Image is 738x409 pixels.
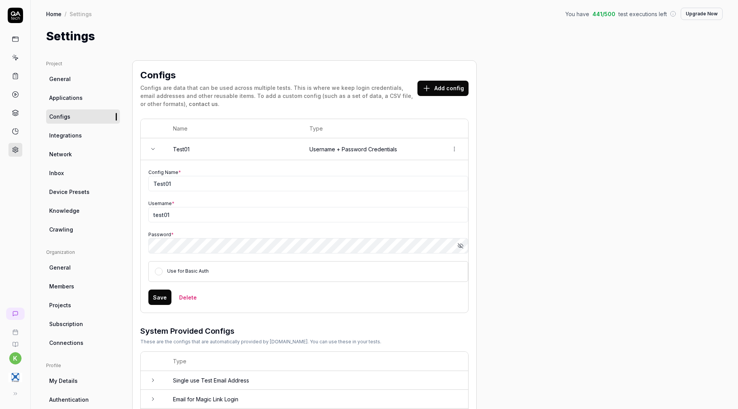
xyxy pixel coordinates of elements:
[148,169,181,175] label: Config Name
[165,371,468,390] td: Single use Test Email Address
[46,10,61,18] a: Home
[167,268,209,274] label: Use for Basic Auth
[46,28,95,45] h1: Settings
[46,298,120,312] a: Projects
[46,317,120,331] a: Subscription
[46,279,120,293] a: Members
[148,232,174,237] label: Password
[49,377,78,385] span: My Details
[140,338,381,345] div: These are the configs that are automatically provided by [DOMAIN_NAME]. You can use these in your...
[46,147,120,161] a: Network
[49,113,70,121] span: Configs
[49,207,80,215] span: Knowledge
[49,150,72,158] span: Network
[140,325,381,337] h3: System Provided Configs
[148,290,171,305] button: Save
[46,362,120,369] div: Profile
[49,188,90,196] span: Device Presets
[46,109,120,124] a: Configs
[46,91,120,105] a: Applications
[49,169,64,177] span: Inbox
[148,176,468,191] input: My Config
[3,323,27,335] a: Book a call with us
[565,10,589,18] span: You have
[46,166,120,180] a: Inbox
[49,282,74,290] span: Members
[46,72,120,86] a: General
[49,339,83,347] span: Connections
[189,101,218,107] a: contact us
[3,335,27,348] a: Documentation
[165,390,468,409] td: Email for Magic Link Login
[302,138,440,160] td: Username + Password Credentials
[46,336,120,350] a: Connections
[9,352,22,364] button: k
[49,301,71,309] span: Projects
[302,119,440,138] th: Type
[70,10,92,18] div: Settings
[49,75,71,83] span: General
[592,10,615,18] span: 441 / 500
[49,131,82,139] span: Integrations
[175,290,201,305] button: Delete
[3,364,27,386] button: 4C Strategies Logo
[6,308,25,320] a: New conversation
[49,396,89,404] span: Authentication
[8,371,22,384] img: 4C Strategies Logo
[46,128,120,142] a: Integrations
[46,374,120,388] a: My Details
[681,8,723,20] button: Upgrade Now
[46,249,120,256] div: Organization
[148,200,175,206] label: Username
[165,352,468,371] th: Type
[46,185,120,199] a: Device Presets
[46,392,120,407] a: Authentication
[46,260,120,275] a: General
[49,320,83,328] span: Subscription
[165,119,302,138] th: Name
[46,222,120,237] a: Crawling
[49,225,73,233] span: Crawling
[49,263,71,272] span: General
[49,94,83,102] span: Applications
[65,10,66,18] div: /
[46,60,120,67] div: Project
[140,68,176,82] h2: Configs
[417,81,469,96] button: Add config
[140,84,417,108] div: Configs are data that can be used across multiple tests. This is where we keep login credentials,...
[165,138,302,160] td: Test01
[46,204,120,218] a: Knowledge
[618,10,667,18] span: test executions left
